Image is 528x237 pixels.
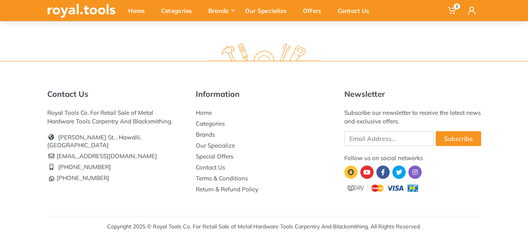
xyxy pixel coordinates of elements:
a: [PERSON_NAME] St. , Hawalli, [GEOGRAPHIC_DATA] [47,134,141,149]
div: Subscribe our newsletter to receive the latest news and exclusive offers. [344,109,481,126]
input: Email Address... [344,131,433,146]
div: Copyright 2025 © Royal Tools Co. For Retail Sale of Metal Hardware Tools Carpentry And Blacksmith... [107,223,421,231]
h5: Newsletter [344,89,481,99]
a: Home [196,109,212,116]
button: Subscribe [436,131,481,146]
a: [PHONE_NUMBER] [47,174,109,182]
div: Contact Us [332,2,380,19]
h5: Information [196,89,333,99]
a: Return & Refund Policy [196,185,258,193]
li: [EMAIL_ADDRESS][DOMAIN_NAME] [47,151,184,162]
div: Follow us on social networks [344,154,481,162]
a: Contact Us [196,164,225,171]
a: Terms & Conditions [196,175,248,182]
a: Our Specialize [196,142,235,149]
h5: Contact Us [47,89,184,99]
div: Home [123,2,156,19]
a: Brands [196,131,215,138]
div: Brands [203,2,240,19]
img: royal.tools Logo [208,44,320,65]
img: upay.png [344,183,422,193]
a: [PHONE_NUMBER] [58,163,111,171]
span: 0 [454,4,460,9]
a: Categories [196,120,225,127]
div: Royal Tools Co. For Retail Sale of Metal Hardware Tools Carpentry And Blacksmithing. [47,109,184,126]
img: royal.tools Logo [47,4,116,18]
div: Our Specialize [240,2,297,19]
div: Offers [297,2,332,19]
a: Special Offers [196,153,233,160]
div: Categories [156,2,203,19]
